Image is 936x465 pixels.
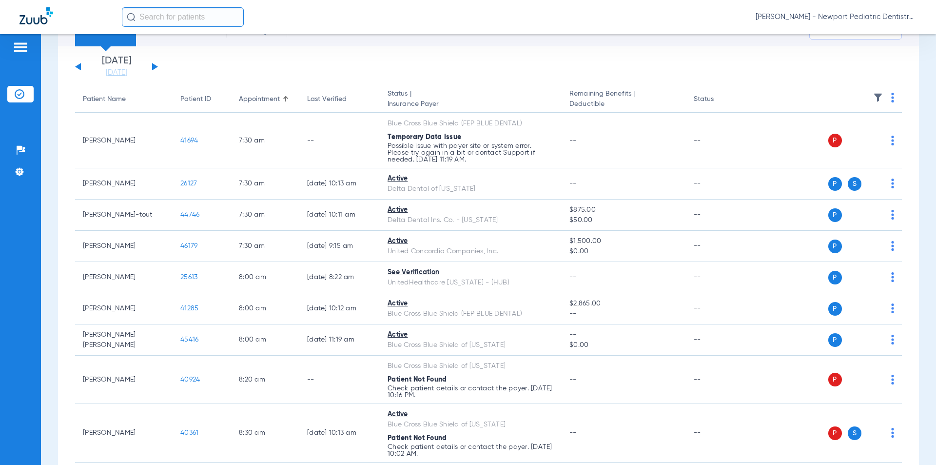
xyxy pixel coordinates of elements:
[569,330,678,340] span: --
[83,94,165,104] div: Patient Name
[569,309,678,319] span: --
[299,168,380,200] td: [DATE] 10:13 AM
[231,113,299,168] td: 7:30 AM
[569,340,678,350] span: $0.00
[569,180,577,187] span: --
[180,137,198,144] span: 41694
[180,305,198,312] span: 41285
[828,240,842,253] span: P
[75,356,173,404] td: [PERSON_NAME]
[848,177,861,191] span: S
[848,426,861,440] span: S
[569,376,577,383] span: --
[388,420,554,430] div: Blue Cross Blue Shield of [US_STATE]
[891,335,894,344] img: group-dot-blue.svg
[388,309,554,319] div: Blue Cross Blue Shield (FEP BLUE DENTAL)
[75,324,173,356] td: [PERSON_NAME] [PERSON_NAME]
[299,324,380,356] td: [DATE] 11:19 AM
[686,324,752,356] td: --
[231,262,299,293] td: 8:00 AM
[83,94,126,104] div: Patient Name
[686,168,752,200] td: --
[388,385,554,399] p: Check patient details or contact the payer. [DATE] 10:16 PM.
[891,375,894,384] img: group-dot-blue.svg
[180,336,198,343] span: 45416
[75,168,173,200] td: [PERSON_NAME]
[180,180,197,187] span: 26127
[388,236,554,246] div: Active
[87,56,146,78] li: [DATE]
[569,236,678,246] span: $1,500.00
[239,94,292,104] div: Appointment
[756,12,916,22] span: [PERSON_NAME] - Newport Pediatric Dentistry
[299,404,380,463] td: [DATE] 10:13 AM
[231,404,299,463] td: 8:30 AM
[299,356,380,404] td: --
[873,93,883,102] img: filter.svg
[569,137,577,144] span: --
[388,134,461,141] span: Temporary Data Issue
[891,272,894,282] img: group-dot-blue.svg
[299,231,380,262] td: [DATE] 9:15 AM
[231,168,299,200] td: 7:30 AM
[239,94,280,104] div: Appointment
[180,429,198,436] span: 40361
[891,303,894,313] img: group-dot-blue.svg
[388,376,447,383] span: Patient Not Found
[13,41,28,53] img: hamburger-icon
[299,200,380,231] td: [DATE] 10:11 AM
[891,210,894,220] img: group-dot-blue.svg
[891,241,894,251] img: group-dot-blue.svg
[686,200,752,231] td: --
[388,142,554,163] p: Possible issue with payer site or system error. Please try again in a bit or contact Support if n...
[569,99,678,109] span: Deductible
[307,94,372,104] div: Last Verified
[388,278,554,288] div: UnitedHealthcare [US_STATE] - (HUB)
[299,293,380,324] td: [DATE] 10:12 AM
[122,7,244,27] input: Search for patients
[569,205,678,215] span: $875.00
[388,184,554,194] div: Delta Dental of [US_STATE]
[180,94,223,104] div: Patient ID
[127,13,136,21] img: Search Icon
[231,293,299,324] td: 8:00 AM
[569,274,577,281] span: --
[75,200,173,231] td: [PERSON_NAME]-tout
[828,271,842,284] span: P
[828,302,842,316] span: P
[686,113,752,168] td: --
[75,404,173,463] td: [PERSON_NAME]
[231,356,299,404] td: 8:20 AM
[388,330,554,340] div: Active
[686,262,752,293] td: --
[828,373,842,386] span: P
[891,179,894,188] img: group-dot-blue.svg
[562,86,685,113] th: Remaining Benefits |
[828,177,842,191] span: P
[231,200,299,231] td: 7:30 AM
[75,231,173,262] td: [PERSON_NAME]
[299,262,380,293] td: [DATE] 8:22 AM
[686,293,752,324] td: --
[388,435,447,442] span: Patient Not Found
[180,243,197,249] span: 46179
[231,324,299,356] td: 8:00 AM
[388,361,554,371] div: Blue Cross Blue Shield of [US_STATE]
[887,418,936,465] iframe: Chat Widget
[828,426,842,440] span: P
[569,299,678,309] span: $2,865.00
[180,376,200,383] span: 40924
[75,113,173,168] td: [PERSON_NAME]
[75,262,173,293] td: [PERSON_NAME]
[388,174,554,184] div: Active
[180,211,199,218] span: 44746
[388,299,554,309] div: Active
[686,356,752,404] td: --
[19,7,53,24] img: Zuub Logo
[388,444,554,457] p: Check patient details or contact the payer. [DATE] 10:02 AM.
[87,68,146,78] a: [DATE]
[569,246,678,257] span: $0.00
[388,99,554,109] span: Insurance Payer
[828,134,842,147] span: P
[891,93,894,102] img: group-dot-blue.svg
